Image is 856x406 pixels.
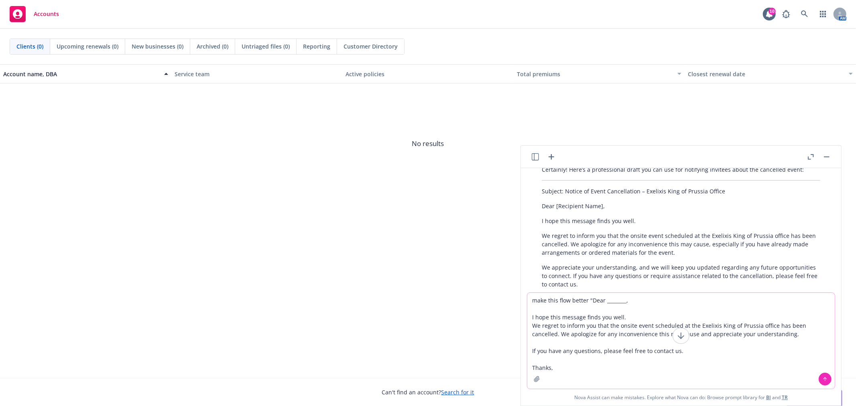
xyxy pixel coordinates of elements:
[527,293,835,389] textarea: make this flow better "Dear ________, I hope this message finds you well. We regret to inform you...
[685,64,856,83] button: Closest renewal date
[524,389,838,406] span: Nova Assist can make mistakes. Explore what Nova can do: Browse prompt library for and
[242,42,290,51] span: Untriaged files (0)
[6,3,62,25] a: Accounts
[342,64,514,83] button: Active policies
[171,64,343,83] button: Service team
[517,70,673,78] div: Total premiums
[3,70,159,78] div: Account name, DBA
[175,70,340,78] div: Service team
[782,394,788,401] a: TR
[688,70,844,78] div: Closest renewal date
[542,231,820,257] p: We regret to inform you that the onsite event scheduled at the Exelixis King of Prussia office ha...
[344,42,398,51] span: Customer Directory
[769,8,776,15] div: 10
[542,187,820,195] p: Subject: Notice of Event Cancellation – Exelixis King of Prussia Office
[542,263,820,288] p: We appreciate your understanding, and we will keep you updated regarding any future opportunities...
[542,202,820,210] p: Dear [Recipient Name],
[542,217,820,225] p: I hope this message finds you well.
[542,165,820,174] p: Certainly! Here’s a professional draft you can use for notifying invitees about the cancelled event:
[132,42,183,51] span: New businesses (0)
[346,70,510,78] div: Active policies
[34,11,59,17] span: Accounts
[815,6,831,22] a: Switch app
[57,42,118,51] span: Upcoming renewals (0)
[303,42,330,51] span: Reporting
[514,64,685,83] button: Total premiums
[197,42,228,51] span: Archived (0)
[16,42,43,51] span: Clients (0)
[382,388,474,396] span: Can't find an account?
[766,394,771,401] a: BI
[441,388,474,396] a: Search for it
[797,6,813,22] a: Search
[778,6,794,22] a: Report a Bug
